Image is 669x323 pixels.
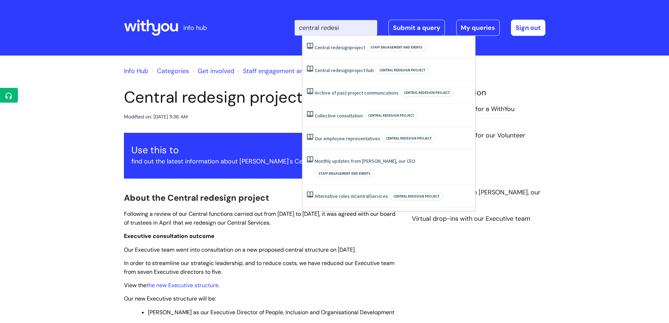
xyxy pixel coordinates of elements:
[331,44,350,51] span: redesign
[150,65,189,77] li: Solution home
[315,135,380,142] a: Our employee representatives
[124,295,216,302] span: Our new Executive structure will be:
[146,282,218,289] a: the new Executive structure
[124,282,219,289] span: View the .
[124,246,356,253] span: Our Executive team went into consultation on a new proposed central structure on [DATE].
[412,188,540,208] a: Monthly updates from [PERSON_NAME], our CEO
[315,44,365,51] a: Central redesignproject
[364,112,418,119] span: Central redesign project
[124,232,215,240] span: Executive consultation outcome
[315,90,399,96] a: Archive of past project communications
[191,65,234,77] li: Get involved
[295,20,377,35] input: Search
[315,67,330,73] span: Central
[412,214,530,224] a: Virtual drop-ins with our Executive team
[148,309,394,316] span: [PERSON_NAME] as our Executive Director of People, Inclusion and Organisational Development
[295,20,545,36] div: | -
[236,65,328,77] li: Staff engagement and events
[315,112,363,119] a: Collective consultation
[382,135,435,142] span: Central redesign project
[124,112,188,121] div: Modified on: [DATE] 11:36 AM
[157,67,189,75] a: Categories
[389,193,443,200] span: Central redesign project
[124,192,269,203] span: About the Central redesign project
[375,66,429,74] span: Central redesign project
[315,193,388,199] a: Alternative roles inCentralServices
[183,22,207,33] p: info hub
[131,144,394,156] h3: Use this to
[315,67,374,73] a: Central redesignproject hub
[367,44,426,51] span: Staff engagement and events
[511,20,545,36] a: Sign out
[388,20,445,36] a: Submit a query
[124,210,395,226] span: Following a review of our Central functions carried out from [DATE] to [DATE], it was agreed with...
[456,20,500,36] a: My queries
[198,67,234,75] a: Get involved
[354,193,369,199] span: Central
[124,88,401,107] h1: Central redesign project
[124,259,394,276] span: In order to streamline our strategic leadership, and to reduce costs, we have reduced our Executi...
[315,158,415,164] a: Monthly updates from [PERSON_NAME], our CEO
[131,156,394,167] p: find out the latest information about [PERSON_NAME]'s Central redesign project
[315,170,374,177] span: Staff engagement and events
[412,88,545,98] h4: Related Information
[400,89,454,97] span: Central redesign project
[315,44,330,51] span: Central
[331,67,350,73] span: redesign
[243,67,328,75] a: Staff engagement and events
[124,67,148,75] a: Info Hub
